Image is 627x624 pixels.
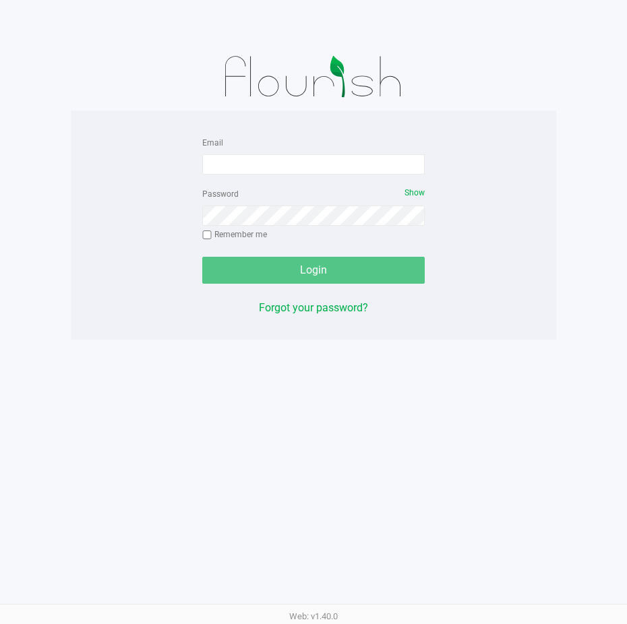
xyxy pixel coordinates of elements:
[289,611,338,621] span: Web: v1.40.0
[202,230,212,240] input: Remember me
[259,300,368,316] button: Forgot your password?
[202,137,223,149] label: Email
[405,188,425,197] span: Show
[202,188,239,200] label: Password
[202,228,267,241] label: Remember me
